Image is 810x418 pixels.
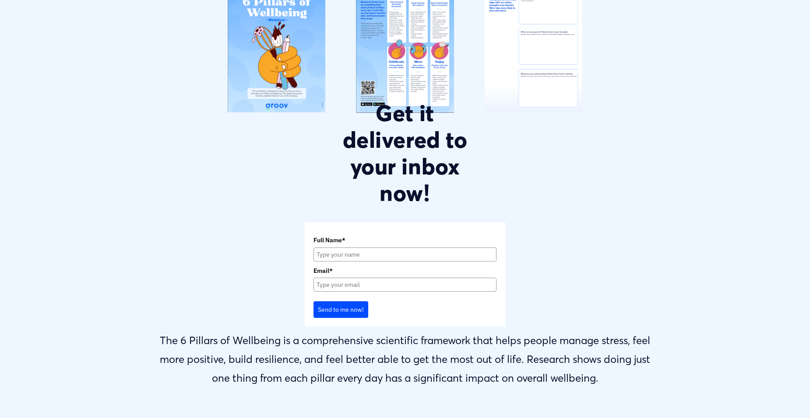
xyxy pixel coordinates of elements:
[313,235,497,245] label: Full Name*
[343,99,473,207] strong: Get it delivered to your inbox now!
[313,278,497,292] input: Type your email
[313,247,497,261] input: Type your name
[313,266,497,275] label: Email*
[313,301,368,318] button: Send to me now!
[150,331,659,388] p: The 6 Pillars of Wellbeing is a comprehensive scientific framework that helps people manage stres...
